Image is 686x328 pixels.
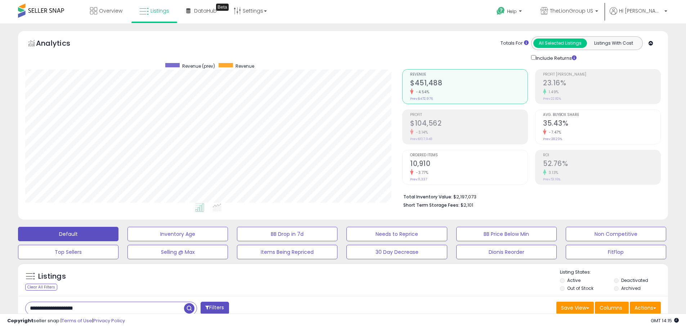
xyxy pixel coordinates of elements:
[346,227,447,241] button: Needs to Reprice
[36,38,84,50] h5: Analytics
[567,277,580,283] label: Active
[413,89,429,95] small: -4.54%
[18,245,118,259] button: Top Sellers
[403,194,452,200] b: Total Inventory Value:
[194,7,217,14] span: DataHub
[410,79,528,89] h2: $451,488
[410,96,433,101] small: Prev: $472,976
[99,7,122,14] span: Overview
[543,79,660,89] h2: 23.16%
[403,192,655,201] li: $2,197,073
[410,159,528,169] h2: 10,910
[546,89,559,95] small: 1.49%
[543,96,561,101] small: Prev: 22.82%
[507,8,517,14] span: Help
[410,113,528,117] span: Profit
[501,40,529,47] div: Totals For
[550,7,593,14] span: TheLionGroup US
[556,302,594,314] button: Save View
[651,317,679,324] span: 2025-09-16 14:15 GMT
[18,227,118,241] button: Default
[410,137,432,141] small: Prev: $107,948
[560,269,668,276] p: Listing States:
[410,73,528,77] span: Revenue
[62,317,92,324] a: Terms of Use
[567,285,593,291] label: Out of Stock
[413,130,428,135] small: -3.14%
[410,119,528,129] h2: $104,562
[38,271,66,282] h5: Listings
[216,4,229,11] div: Tooltip anchor
[533,39,587,48] button: All Selected Listings
[237,227,337,241] button: BB Drop in 7d
[403,202,459,208] b: Short Term Storage Fees:
[621,285,641,291] label: Archived
[7,317,33,324] strong: Copyright
[456,227,557,241] button: BB Price Below Min
[543,137,562,141] small: Prev: 38.29%
[600,304,622,311] span: Columns
[127,245,228,259] button: Selling @ Max
[630,302,661,314] button: Actions
[543,73,660,77] span: Profit [PERSON_NAME]
[25,284,57,291] div: Clear All Filters
[526,54,585,62] div: Include Returns
[496,6,505,15] i: Get Help
[543,119,660,129] h2: 35.43%
[456,245,557,259] button: Dionis Reorder
[546,130,561,135] small: -7.47%
[546,170,559,175] small: 3.13%
[346,245,447,259] button: 30 Day Decrease
[543,159,660,169] h2: 52.76%
[566,245,666,259] button: FitFlop
[543,113,660,117] span: Avg. Buybox Share
[621,277,648,283] label: Deactivated
[7,318,125,324] div: seller snap | |
[619,7,662,14] span: Hi [PERSON_NAME]
[461,202,473,208] span: $2,101
[410,177,427,181] small: Prev: 11,337
[93,317,125,324] a: Privacy Policy
[201,302,229,314] button: Filters
[182,63,215,69] span: Revenue (prev)
[413,170,428,175] small: -3.77%
[595,302,629,314] button: Columns
[151,7,169,14] span: Listings
[566,227,666,241] button: Non Competitive
[127,227,228,241] button: Inventory Age
[543,177,560,181] small: Prev: 51.16%
[236,63,254,69] span: Revenue
[410,153,528,157] span: Ordered Items
[237,245,337,259] button: Items Being Repriced
[491,1,529,23] a: Help
[543,153,660,157] span: ROI
[587,39,640,48] button: Listings With Cost
[610,7,667,23] a: Hi [PERSON_NAME]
